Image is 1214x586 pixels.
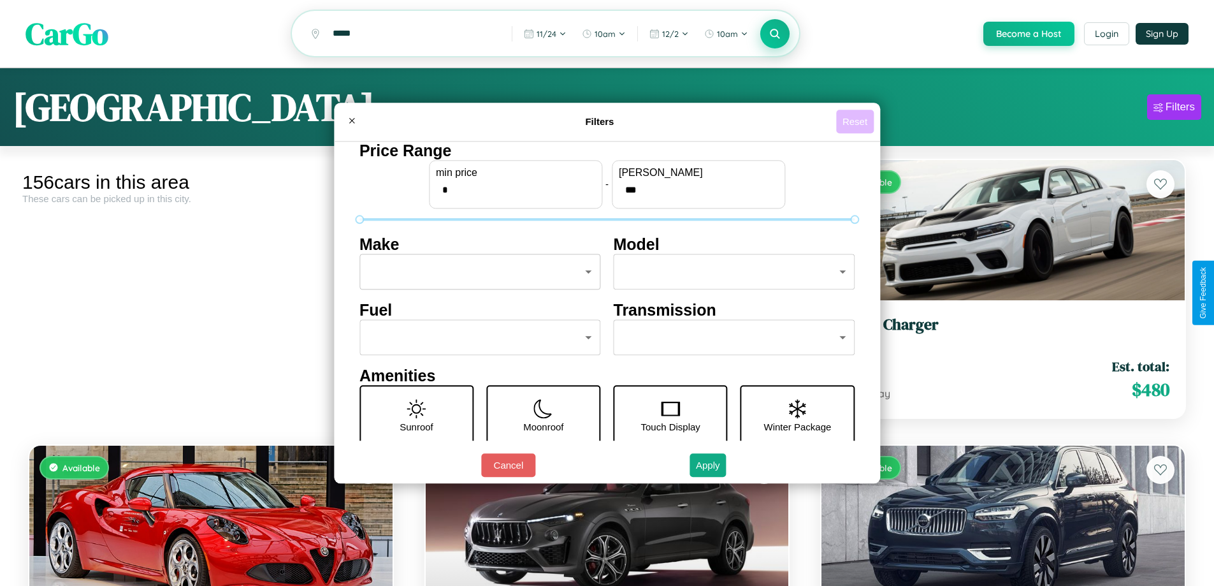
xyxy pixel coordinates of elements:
[1199,267,1208,319] div: Give Feedback
[1136,23,1189,45] button: Sign Up
[400,418,433,436] p: Sunroof
[640,418,700,436] p: Touch Display
[363,116,836,127] h4: Filters
[517,24,573,44] button: 11/24
[717,29,738,39] span: 10am
[1147,94,1201,120] button: Filters
[359,142,855,160] h4: Price Range
[575,24,632,44] button: 10am
[764,418,832,436] p: Winter Package
[22,172,400,193] div: 156 cars in this area
[605,175,609,193] p: -
[481,453,535,477] button: Cancel
[643,24,695,44] button: 12/2
[662,29,679,39] span: 12 / 2
[690,453,726,477] button: Apply
[25,13,108,55] span: CarGo
[1166,101,1195,114] div: Filters
[537,29,556,39] span: 11 / 24
[1084,22,1129,45] button: Login
[523,418,563,436] p: Moonroof
[359,235,601,254] h4: Make
[1132,377,1169,402] span: $ 480
[614,301,855,319] h4: Transmission
[619,167,778,179] label: [PERSON_NAME]
[836,110,874,133] button: Reset
[837,316,1169,347] a: Dodge Charger2023
[595,29,616,39] span: 10am
[22,193,400,204] div: These cars can be picked up in this city.
[359,367,855,385] h4: Amenities
[983,22,1074,46] button: Become a Host
[837,316,1169,334] h3: Dodge Charger
[13,81,375,133] h1: [GEOGRAPHIC_DATA]
[436,167,595,179] label: min price
[62,462,100,473] span: Available
[359,301,601,319] h4: Fuel
[1112,357,1169,376] span: Est. total:
[698,24,755,44] button: 10am
[614,235,855,254] h4: Model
